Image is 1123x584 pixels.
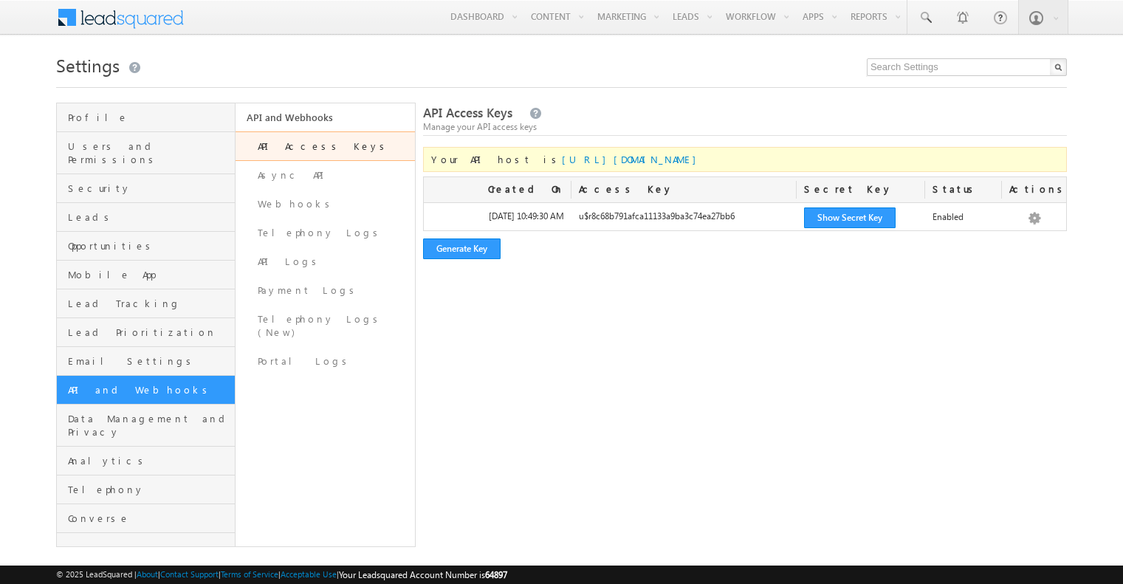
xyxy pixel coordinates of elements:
[68,354,231,368] span: Email Settings
[57,261,235,289] a: Mobile App
[68,326,231,339] span: Lead Prioritization
[68,454,231,467] span: Analytics
[236,219,414,247] a: Telephony Logs
[68,512,231,525] span: Converse
[57,475,235,504] a: Telephony
[57,289,235,318] a: Lead Tracking
[236,276,414,305] a: Payment Logs
[571,177,797,202] div: Access Key
[423,120,1067,134] div: Manage your API access keys
[68,239,231,253] span: Opportunities
[57,132,235,174] a: Users and Permissions
[57,405,235,447] a: Data Management and Privacy
[57,232,235,261] a: Opportunities
[57,347,235,376] a: Email Settings
[236,103,414,131] a: API and Webhooks
[57,318,235,347] a: Lead Prioritization
[236,347,414,376] a: Portal Logs
[804,207,896,228] button: Show Secret Key
[57,504,235,533] a: Converse
[68,111,231,124] span: Profile
[68,268,231,281] span: Mobile App
[68,483,231,496] span: Telephony
[56,568,507,582] span: © 2025 LeadSquared | | | | |
[236,161,414,190] a: Async API
[562,153,704,165] a: [URL][DOMAIN_NAME]
[236,131,414,161] a: API Access Keys
[925,177,1002,202] div: Status
[867,58,1067,76] input: Search Settings
[925,210,1002,230] div: Enabled
[221,569,278,579] a: Terms of Service
[57,174,235,203] a: Security
[1002,177,1066,202] div: Actions
[68,297,231,310] span: Lead Tracking
[68,182,231,195] span: Security
[68,412,231,439] span: Data Management and Privacy
[56,53,120,77] span: Settings
[571,210,797,230] div: u$r8c68b791afca11133a9ba3c74ea27bb6
[236,190,414,219] a: Webhooks
[137,569,158,579] a: About
[797,177,925,202] div: Secret Key
[485,569,507,580] span: 64897
[68,210,231,224] span: Leads
[339,569,507,580] span: Your Leadsquared Account Number is
[424,210,571,230] div: [DATE] 10:49:30 AM
[281,569,337,579] a: Acceptable Use
[423,238,501,259] button: Generate Key
[431,153,704,165] span: Your API host is
[424,177,571,202] div: Created On
[57,203,235,232] a: Leads
[57,103,235,132] a: Profile
[236,247,414,276] a: API Logs
[160,569,219,579] a: Contact Support
[236,305,414,347] a: Telephony Logs (New)
[423,104,512,121] span: API Access Keys
[57,447,235,475] a: Analytics
[68,140,231,166] span: Users and Permissions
